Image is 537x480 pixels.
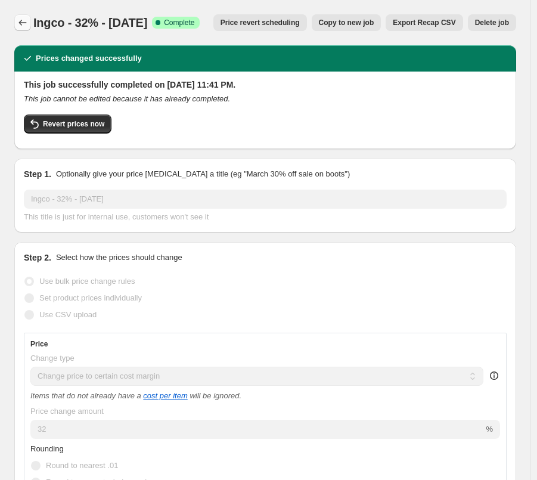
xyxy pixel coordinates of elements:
[393,18,455,27] span: Export Recap CSV
[486,425,493,433] span: %
[30,444,64,453] span: Rounding
[30,407,104,416] span: Price change amount
[475,18,509,27] span: Delete job
[24,79,507,91] h2: This job successfully completed on [DATE] 11:41 PM.
[46,461,118,470] span: Round to nearest .01
[24,94,230,103] i: This job cannot be edited because it has already completed.
[221,18,300,27] span: Price revert scheduling
[164,18,194,27] span: Complete
[213,14,307,31] button: Price revert scheduling
[386,14,462,31] button: Export Recap CSV
[24,212,209,221] span: This title is just for internal use, customers won't see it
[24,190,507,209] input: 30% off holiday sale
[56,252,182,264] p: Select how the prices should change
[190,391,241,400] i: will be ignored.
[33,16,147,29] span: Ingco - 32% - [DATE]
[30,391,141,400] i: Items that do not already have a
[14,14,31,31] button: Price change jobs
[319,18,374,27] span: Copy to new job
[24,114,111,134] button: Revert prices now
[39,293,142,302] span: Set product prices individually
[36,52,142,64] h2: Prices changed successfully
[43,119,104,129] span: Revert prices now
[30,354,75,363] span: Change type
[39,277,135,286] span: Use bulk price change rules
[312,14,381,31] button: Copy to new job
[24,252,51,264] h2: Step 2.
[30,339,48,349] h3: Price
[30,420,483,439] input: 50
[39,310,97,319] span: Use CSV upload
[468,14,516,31] button: Delete job
[488,370,500,382] div: help
[56,168,350,180] p: Optionally give your price [MEDICAL_DATA] a title (eg "March 30% off sale on boots")
[143,391,187,400] a: cost per item
[24,168,51,180] h2: Step 1.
